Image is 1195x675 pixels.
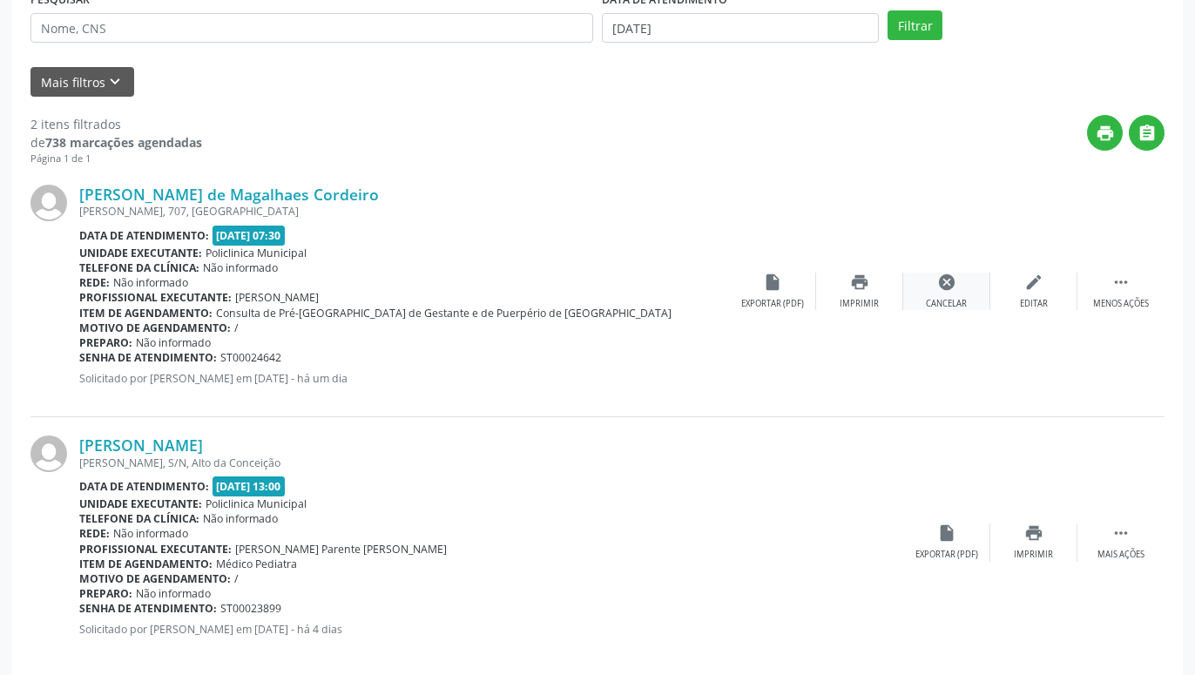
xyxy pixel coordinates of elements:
[1093,298,1149,310] div: Menos ações
[79,335,132,350] b: Preparo:
[79,204,729,219] div: [PERSON_NAME], 707, [GEOGRAPHIC_DATA]
[220,601,281,616] span: ST00023899
[30,152,202,166] div: Página 1 de 1
[79,350,217,365] b: Senha de atendimento:
[79,435,203,455] a: [PERSON_NAME]
[235,542,447,557] span: [PERSON_NAME] Parente [PERSON_NAME]
[1096,124,1115,143] i: print
[234,321,239,335] span: /
[45,134,202,151] strong: 738 marcações agendadas
[79,601,217,616] b: Senha de atendimento:
[30,13,593,43] input: Nome, CNS
[30,67,134,98] button: Mais filtroskeyboard_arrow_down
[79,246,202,260] b: Unidade executante:
[113,526,188,541] span: Não informado
[79,185,379,204] a: [PERSON_NAME] de Magalhaes Cordeiro
[937,523,956,543] i: insert_drive_file
[30,133,202,152] div: de
[1014,549,1053,561] div: Imprimir
[206,496,307,511] span: Policlinica Municipal
[915,549,978,561] div: Exportar (PDF)
[136,586,211,601] span: Não informado
[203,260,278,275] span: Não informado
[234,571,239,586] span: /
[763,273,782,292] i: insert_drive_file
[220,350,281,365] span: ST00024642
[216,557,297,571] span: Médico Pediatra
[30,435,67,472] img: img
[1111,273,1131,292] i: 
[1129,115,1165,151] button: 
[79,371,729,386] p: Solicitado por [PERSON_NAME] em [DATE] - há um dia
[79,306,213,321] b: Item de agendamento:
[1097,549,1144,561] div: Mais ações
[203,511,278,526] span: Não informado
[79,557,213,571] b: Item de agendamento:
[937,273,956,292] i: cancel
[213,476,286,496] span: [DATE] 13:00
[840,298,879,310] div: Imprimir
[79,479,209,494] b: Data de atendimento:
[741,298,804,310] div: Exportar (PDF)
[926,298,967,310] div: Cancelar
[79,290,232,305] b: Profissional executante:
[1020,298,1048,310] div: Editar
[79,542,232,557] b: Profissional executante:
[850,273,869,292] i: print
[79,260,199,275] b: Telefone da clínica:
[213,226,286,246] span: [DATE] 07:30
[105,72,125,91] i: keyboard_arrow_down
[1024,523,1043,543] i: print
[79,496,202,511] b: Unidade executante:
[79,321,231,335] b: Motivo de agendamento:
[602,13,879,43] input: Selecione um intervalo
[216,306,672,321] span: Consulta de Pré-[GEOGRAPHIC_DATA] de Gestante e de Puerpério de [GEOGRAPHIC_DATA]
[79,228,209,243] b: Data de atendimento:
[1138,124,1157,143] i: 
[79,571,231,586] b: Motivo de agendamento:
[136,335,211,350] span: Não informado
[1087,115,1123,151] button: print
[235,290,319,305] span: [PERSON_NAME]
[79,622,903,637] p: Solicitado por [PERSON_NAME] em [DATE] - há 4 dias
[113,275,188,290] span: Não informado
[79,586,132,601] b: Preparo:
[1111,523,1131,543] i: 
[79,511,199,526] b: Telefone da clínica:
[79,456,903,470] div: [PERSON_NAME], S/N, Alto da Conceição
[79,275,110,290] b: Rede:
[888,10,942,40] button: Filtrar
[30,185,67,221] img: img
[30,115,202,133] div: 2 itens filtrados
[206,246,307,260] span: Policlinica Municipal
[1024,273,1043,292] i: edit
[79,526,110,541] b: Rede:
